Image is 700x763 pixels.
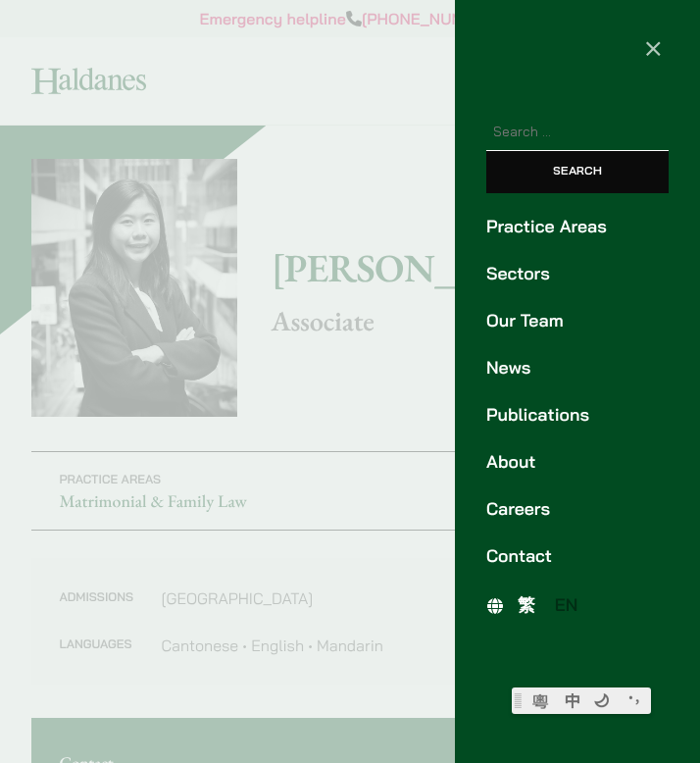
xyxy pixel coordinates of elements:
[555,594,578,616] span: EN
[486,402,669,429] a: Publications
[486,496,669,523] a: Careers
[486,308,669,334] a: Our Team
[486,261,669,287] a: Sectors
[486,151,669,193] input: Search
[486,355,669,381] a: News
[508,591,545,620] a: 繁
[518,594,535,616] span: 繁
[486,543,669,570] a: Contact
[486,214,669,240] a: Practice Areas
[545,591,588,620] a: EN
[644,29,663,65] span: ×
[486,449,669,476] a: About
